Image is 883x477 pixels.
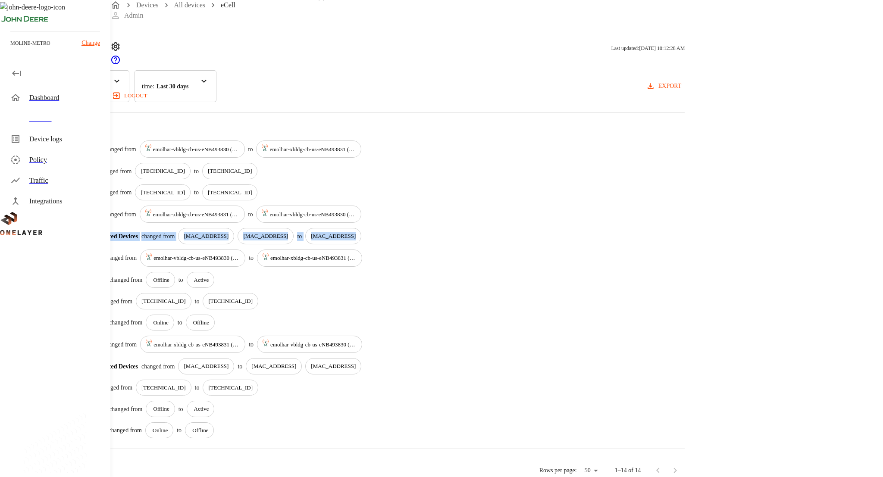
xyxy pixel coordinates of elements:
p: Offline [192,426,208,435]
p: emolhar-vbldg-cb-us-eNB493830 (#DH240725611::NOKIA::ASIB) [153,254,240,262]
p: [MAC_ADDRESS] [311,362,356,371]
p: [TECHNICAL_ID] [208,167,252,175]
p: to [177,426,182,435]
p: [TECHNICAL_ID] [208,297,253,306]
p: changed from [98,167,132,176]
p: to [194,188,199,197]
p: [MAC_ADDRESS] [251,362,296,371]
p: emolhar-xbldg-cb-us-eNB493831 (#DH240725609::NOKIA::ASIB) [270,254,357,262]
p: [TECHNICAL_ID] [141,188,185,197]
p: 14 results [22,123,685,134]
p: Active [194,276,209,284]
p: changed from [103,210,136,219]
p: changed from [108,426,141,435]
p: to [297,232,302,241]
p: Online [153,318,168,327]
p: changed from [141,232,175,241]
p: Offline [193,318,209,327]
p: emolhar-vbldg-cb-us-eNB493830 (#DH240725611::NOKIA::ASIB) [270,340,357,349]
p: [MAC_ADDRESS] [311,232,356,240]
p: to [195,383,200,392]
p: emolhar-xbldg-cb-us-eNB493831 (#DH240725609::NOKIA::ASIB) [153,340,240,349]
p: changed from [109,275,142,284]
p: Admin [124,10,143,21]
p: emolhar-xbldg-cb-us-eNB493831 (#DH240725609::NOKIA::ASIB) [153,210,239,219]
p: changed from [141,362,175,371]
a: onelayer-support [110,59,121,66]
p: Rows per page: [539,466,577,475]
p: changed from [103,253,137,262]
p: to [238,362,242,371]
span: Support Portal [110,59,121,66]
a: All devices [174,1,205,9]
p: to [178,318,182,327]
p: [TECHNICAL_ID] [141,167,185,175]
p: changed from [109,405,142,414]
p: changed from [98,188,132,197]
a: Devices [136,1,159,9]
p: to [195,297,200,306]
p: Offline [153,276,169,284]
p: to [194,167,199,176]
p: [TECHNICAL_ID] [141,383,186,392]
p: [MAC_ADDRESS] [184,232,229,240]
p: to [178,275,183,284]
p: Online [153,426,168,435]
p: changed from [109,318,142,327]
p: emolhar-xbldg-cb-us-eNB493831 (#DH240725609::NOKIA::ASIB) [269,145,356,154]
button: logout [110,89,150,103]
p: changed from [103,145,136,154]
p: changed from [99,297,132,306]
p: changed from [99,383,132,392]
p: [MAC_ADDRESS] [184,362,229,371]
p: changed from [103,340,137,349]
div: 50 [580,465,601,477]
p: emolhar-vbldg-cb-us-eNB493830 (#DH240725611::NOKIA::ASIB) [269,210,356,219]
p: to [249,340,254,349]
p: to [248,210,253,219]
p: Active [194,405,209,413]
p: to [248,145,253,154]
p: to [178,405,183,414]
p: [TECHNICAL_ID] [141,297,186,306]
p: Connected Devices [90,232,138,241]
p: to [249,253,254,262]
a: logout [110,89,883,103]
p: [TECHNICAL_ID] [208,383,253,392]
p: emolhar-vbldg-cb-us-eNB493830 (#DH240725611::NOKIA::ASIB) [153,145,239,154]
p: 1–14 of 14 [615,466,641,475]
p: [TECHNICAL_ID] [208,188,252,197]
p: [MAC_ADDRESS] [243,232,288,240]
p: Connected Devices [90,362,138,371]
p: Offline [153,405,169,413]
